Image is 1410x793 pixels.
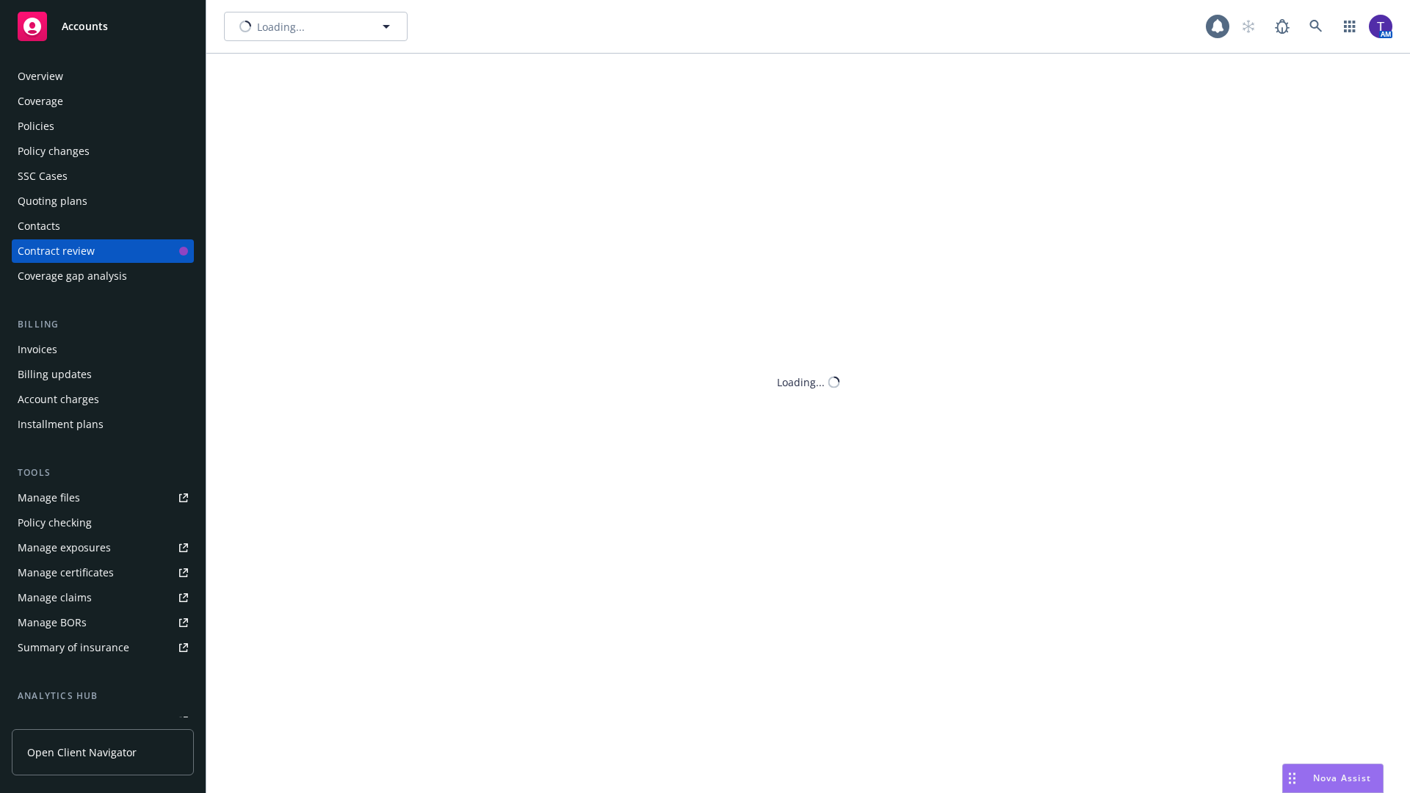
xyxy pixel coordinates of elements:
div: Installment plans [18,413,104,436]
div: Coverage [18,90,63,113]
a: Policy changes [12,140,194,163]
a: Manage BORs [12,611,194,634]
a: Invoices [12,338,194,361]
div: Policy changes [18,140,90,163]
span: Accounts [62,21,108,32]
div: Coverage gap analysis [18,264,127,288]
div: Loss summary generator [18,709,140,733]
a: Contract review [12,239,194,263]
a: Coverage gap analysis [12,264,194,288]
div: Manage claims [18,586,92,609]
div: Overview [18,65,63,88]
button: Loading... [224,12,408,41]
a: SSC Cases [12,164,194,188]
a: Report a Bug [1268,12,1297,41]
div: Invoices [18,338,57,361]
a: Manage claims [12,586,194,609]
div: Analytics hub [12,689,194,703]
a: Installment plans [12,413,194,436]
span: Loading... [257,19,305,35]
div: Summary of insurance [18,636,129,659]
a: Quoting plans [12,189,194,213]
a: Overview [12,65,194,88]
div: Policy checking [18,511,92,535]
div: Quoting plans [18,189,87,213]
button: Nova Assist [1282,764,1384,793]
a: Manage certificates [12,561,194,584]
a: Account charges [12,388,194,411]
a: Coverage [12,90,194,113]
a: Start snowing [1234,12,1263,41]
a: Loss summary generator [12,709,194,733]
a: Contacts [12,214,194,238]
div: Manage exposures [18,536,111,560]
div: Account charges [18,388,99,411]
div: Manage certificates [18,561,114,584]
div: Billing updates [18,363,92,386]
a: Switch app [1335,12,1364,41]
div: Manage BORs [18,611,87,634]
div: Contract review [18,239,95,263]
div: Billing [12,317,194,332]
a: Accounts [12,6,194,47]
div: Policies [18,115,54,138]
a: Policy checking [12,511,194,535]
a: Manage files [12,486,194,510]
a: Summary of insurance [12,636,194,659]
div: Manage files [18,486,80,510]
div: SSC Cases [18,164,68,188]
img: photo [1369,15,1392,38]
div: Tools [12,466,194,480]
span: Open Client Navigator [27,745,137,760]
div: Loading... [777,374,825,390]
div: Contacts [18,214,60,238]
a: Manage exposures [12,536,194,560]
a: Billing updates [12,363,194,386]
a: Search [1301,12,1331,41]
div: Drag to move [1283,764,1301,792]
a: Policies [12,115,194,138]
span: Nova Assist [1313,772,1371,784]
